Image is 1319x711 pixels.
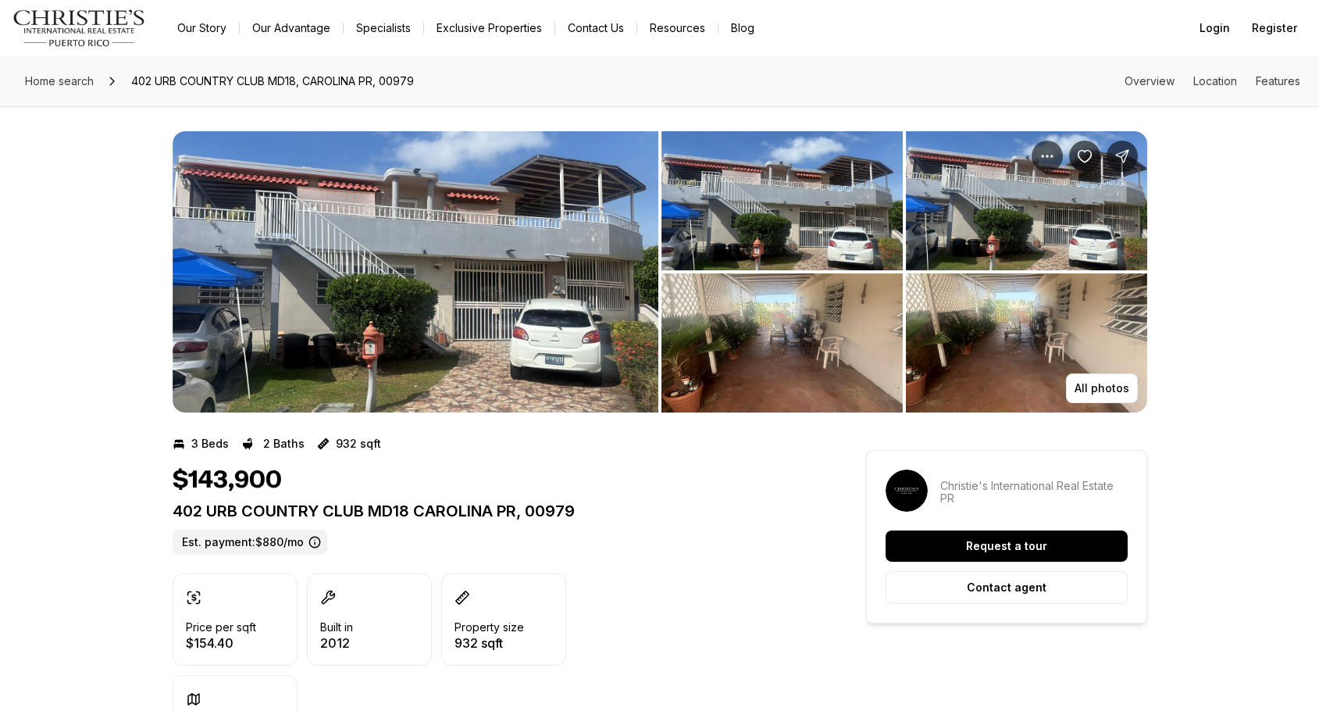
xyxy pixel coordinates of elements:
p: 2 Baths [263,438,305,450]
a: Skip to: Location [1193,74,1237,88]
label: Est. payment: $880/mo [173,530,327,555]
button: Request a tour [886,531,1128,562]
a: Skip to: Features [1256,74,1300,88]
p: Built in [320,621,353,634]
button: Register [1242,13,1307,44]
button: Login [1190,13,1239,44]
a: Home search [19,69,100,94]
p: Christie's International Real Estate PR [940,480,1128,505]
p: Price per sqft [186,621,256,634]
span: Register [1252,22,1297,34]
button: Contact agent [886,571,1128,604]
a: Resources [637,17,718,39]
p: Contact agent [967,581,1046,594]
p: Request a tour [966,540,1047,552]
a: Exclusive Properties [424,17,554,39]
p: Property size [455,621,524,634]
button: View image gallery [661,131,903,270]
button: View image gallery [906,131,1147,270]
img: logo [12,9,146,47]
nav: Page section menu [1125,75,1300,88]
h1: $143,900 [173,466,282,495]
button: View image gallery [906,273,1147,413]
p: 932 sqft [455,637,524,649]
span: 402 URB COUNTRY CLUB MD18, CAROLINA PR, 00979 [125,69,420,94]
p: 932 sqft [336,438,381,450]
a: Skip to: Overview [1125,74,1175,88]
button: View image gallery [661,273,903,413]
button: Property options [1032,141,1063,172]
a: Blog [718,17,767,39]
a: Specialists [344,17,423,39]
p: 3 Beds [191,438,229,450]
li: 1 of 9 [173,131,658,413]
p: 2012 [320,637,353,649]
a: Our Story [165,17,239,39]
span: Home search [25,74,94,88]
p: $154.40 [186,637,256,649]
a: Our Advantage [240,17,343,39]
div: Listing Photos [173,131,1147,413]
span: Login [1200,22,1230,34]
li: 2 of 9 [661,131,1147,413]
button: Save Property: 402 URB COUNTRY CLUB MD18 [1069,141,1100,172]
button: View image gallery [173,131,658,413]
button: Share Property: 402 URB COUNTRY CLUB MD18 [1107,141,1138,172]
button: Contact Us [555,17,636,39]
p: 402 URB COUNTRY CLUB MD18 CAROLINA PR, 00979 [173,502,810,520]
button: All photos [1066,373,1138,403]
p: All photos [1075,382,1129,395]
